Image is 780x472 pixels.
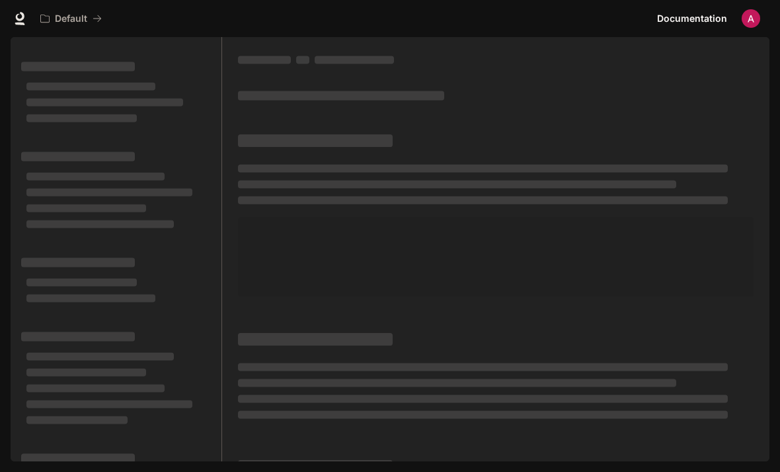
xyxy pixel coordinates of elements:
button: All workspaces [34,5,108,32]
a: Documentation [652,5,732,32]
img: User avatar [742,9,760,28]
span: Documentation [657,11,727,27]
button: User avatar [738,5,764,32]
p: Default [55,13,87,24]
